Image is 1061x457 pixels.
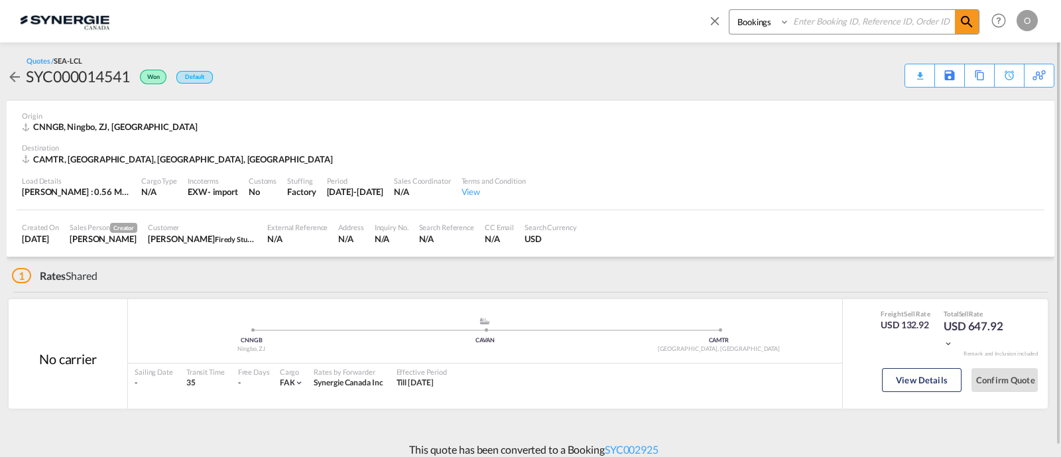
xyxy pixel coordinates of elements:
[22,121,200,133] div: CNNGB, Ningbo, ZJ, Europe
[135,336,368,345] div: CNNGB
[944,309,1010,318] div: Total Rate
[602,345,836,354] div: [GEOGRAPHIC_DATA], [GEOGRAPHIC_DATA]
[280,377,295,387] span: FAK
[215,233,257,244] span: Firedy Studio
[403,442,658,457] p: This quote has been converted to a Booking
[267,222,328,232] div: External Reference
[394,176,450,186] div: Sales Coordinator
[22,233,59,245] div: 4 Sep 2025
[148,222,257,232] div: Customer
[22,153,336,165] div: CAMTR, Montreal, QC, Americas
[959,310,969,318] span: Sell
[22,111,1039,121] div: Origin
[135,367,173,377] div: Sailing Date
[605,443,658,456] a: SYC002925
[70,222,137,233] div: Sales Person
[904,310,915,318] span: Sell
[955,10,979,34] span: icon-magnify
[238,367,270,377] div: Free Days
[375,233,408,245] div: N/A
[912,64,928,76] div: Quote PDF is not available at this time
[602,336,836,345] div: CAMTR
[27,56,82,66] div: Quotes /SEA-LCL
[987,9,1017,33] div: Help
[394,186,450,198] div: N/A
[280,367,304,377] div: Cargo
[881,309,930,318] div: Freight Rate
[141,176,177,186] div: Cargo Type
[314,377,383,389] div: Synergie Canada Inc
[935,64,964,87] div: Save As Template
[135,345,368,354] div: Ningbo, ZJ
[525,233,577,245] div: USD
[971,368,1038,392] button: Confirm Quote
[954,350,1048,358] div: Remark and Inclusion included
[1017,10,1038,31] div: O
[397,367,447,377] div: Effective Period
[238,377,241,389] div: -
[135,377,173,389] div: -
[12,268,31,283] span: 1
[110,223,137,233] span: Creator
[419,222,474,232] div: Search Reference
[22,222,59,232] div: Created On
[462,186,526,198] div: View
[70,233,137,245] div: Pablo Gomez Saldarriaga
[987,9,1010,32] span: Help
[22,186,131,198] div: [PERSON_NAME] : 0.56 MT | Volumetric Wt : 1.64 CBM | Chargeable Wt : 1.64 W/M
[176,71,213,84] div: Default
[327,176,384,186] div: Period
[7,66,26,87] div: icon-arrow-left
[186,367,225,377] div: Transit Time
[22,176,131,186] div: Load Details
[959,14,975,30] md-icon: icon-magnify
[338,233,363,245] div: N/A
[22,143,1039,153] div: Destination
[708,9,729,41] span: icon-close
[40,269,66,282] span: Rates
[882,368,962,392] button: View Details
[419,233,474,245] div: N/A
[20,6,109,36] img: 1f56c880d42311ef80fc7dca854c8e59.png
[944,339,953,348] md-icon: icon-chevron-down
[287,186,316,198] div: Factory Stuffing
[186,377,225,389] div: 35
[338,222,363,232] div: Address
[7,69,23,85] md-icon: icon-arrow-left
[708,13,722,28] md-icon: icon-close
[208,186,238,198] div: - import
[462,176,526,186] div: Terms and Condition
[130,66,170,87] div: Won
[33,121,197,132] span: CNNGB, Ningbo, ZJ, [GEOGRAPHIC_DATA]
[39,350,97,368] div: No carrier
[397,377,434,387] span: Till [DATE]
[12,269,97,283] div: Shared
[249,176,277,186] div: Customs
[944,318,1010,350] div: USD 647.92
[188,186,208,198] div: EXW
[327,186,384,198] div: 4 Oct 2025
[54,56,82,65] span: SEA-LCL
[485,233,514,245] div: N/A
[397,377,434,389] div: Till 04 Oct 2025
[148,233,257,245] div: Marie Claude
[141,186,177,198] div: N/A
[147,73,163,86] span: Won
[294,378,304,387] md-icon: icon-chevron-down
[26,66,130,87] div: SYC000014541
[881,318,930,332] div: USD 132.92
[477,318,493,324] md-icon: assets/icons/custom/ship-fill.svg
[375,222,408,232] div: Inquiry No.
[287,176,316,186] div: Stuffing
[314,377,383,387] span: Synergie Canada Inc
[267,233,328,245] div: N/A
[485,222,514,232] div: CC Email
[912,66,928,76] md-icon: icon-download
[790,10,955,33] input: Enter Booking ID, Reference ID, Order ID
[525,222,577,232] div: Search Currency
[188,176,238,186] div: Incoterms
[368,336,601,345] div: CAVAN
[249,186,277,198] div: No
[314,367,383,377] div: Rates by Forwarder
